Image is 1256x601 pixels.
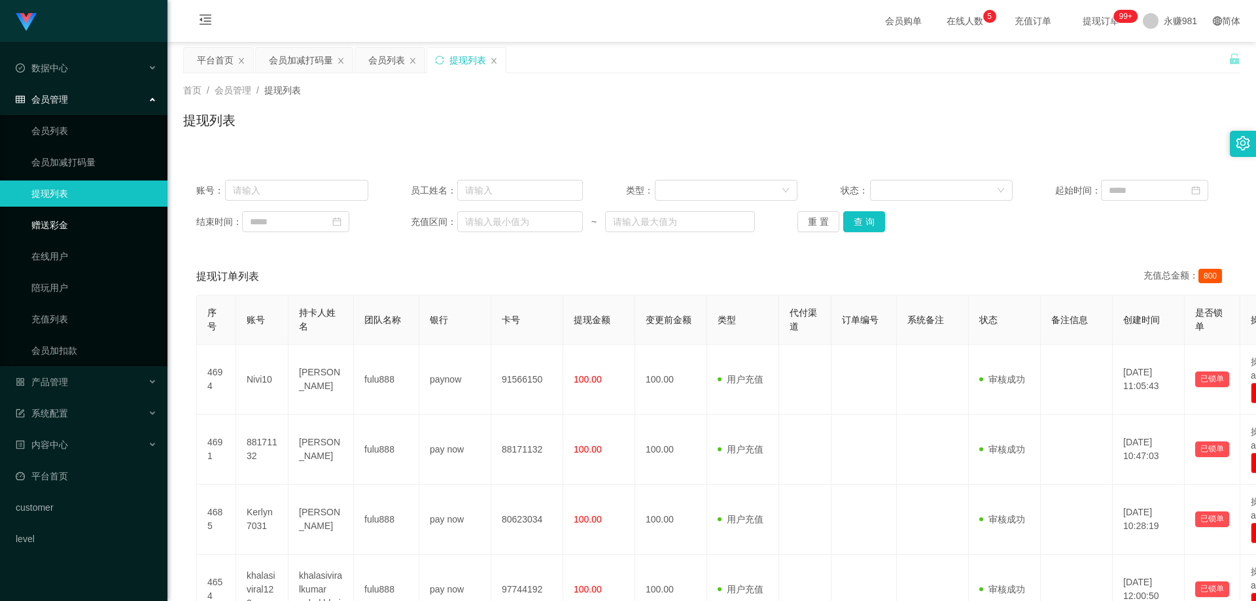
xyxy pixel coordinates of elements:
span: 会员管理 [16,94,68,105]
span: 系统配置 [16,408,68,419]
td: [PERSON_NAME] [288,415,354,485]
a: customer [16,494,157,521]
span: 充值订单 [1008,16,1058,26]
span: 提现订单 [1076,16,1126,26]
span: 审核成功 [979,514,1025,524]
span: / [256,85,259,95]
span: / [207,85,209,95]
h1: 提现列表 [183,111,235,130]
i: 图标: table [16,95,25,104]
span: 审核成功 [979,444,1025,455]
td: 100.00 [635,415,707,485]
span: 状态： [841,184,870,197]
span: 100.00 [574,584,602,594]
i: 图标: form [16,409,25,418]
a: 提现列表 [31,180,157,207]
span: 提现金额 [574,315,610,325]
td: 4685 [197,485,236,555]
i: 图标: down [997,186,1005,196]
td: Kerlyn7031 [236,485,288,555]
i: 图标: profile [16,440,25,449]
td: 80623034 [491,485,563,555]
span: 数据中心 [16,63,68,73]
span: 是否锁单 [1195,307,1223,332]
i: 图标: menu-fold [183,1,228,43]
td: [PERSON_NAME] [288,485,354,555]
i: 图标: sync [435,56,444,65]
span: 审核成功 [979,374,1025,385]
span: 序号 [207,307,217,332]
i: 图标: close [337,57,345,65]
button: 已锁单 [1195,511,1229,527]
span: 在线人数 [940,16,990,26]
p: 5 [987,10,992,23]
td: paynow [419,345,491,415]
span: 充值区间： [411,215,457,229]
span: 状态 [979,315,998,325]
span: 起始时间： [1055,184,1101,197]
i: 图标: check-circle-o [16,63,25,73]
i: 图标: calendar [332,217,341,226]
i: 图标: close [237,57,245,65]
span: 800 [1198,269,1222,283]
div: 提现列表 [449,48,486,73]
span: 审核成功 [979,584,1025,594]
td: pay now [419,415,491,485]
span: 类型 [718,315,736,325]
span: 团队名称 [364,315,401,325]
i: 图标: close [409,57,417,65]
i: 图标: appstore-o [16,377,25,386]
input: 请输入 [457,180,583,201]
span: 用户充值 [718,584,763,594]
span: 卡号 [502,315,520,325]
span: 银行 [430,315,448,325]
sup: 5 [983,10,996,23]
span: 产品管理 [16,377,68,387]
td: 100.00 [635,485,707,555]
span: 员工姓名： [411,184,457,197]
td: 88171132 [491,415,563,485]
span: 备注信息 [1051,315,1088,325]
i: 图标: unlock [1229,53,1240,65]
a: 充值列表 [31,306,157,332]
td: 100.00 [635,345,707,415]
td: Nivi10 [236,345,288,415]
a: 图标: dashboard平台首页 [16,463,157,489]
span: 内容中心 [16,439,68,450]
button: 已锁单 [1195,371,1229,387]
sup: 289 [1113,10,1137,23]
a: 会员列表 [31,118,157,144]
td: 4691 [197,415,236,485]
a: 赠送彩金 [31,212,157,238]
span: 结束时间： [196,215,242,229]
td: [DATE] 10:47:03 [1113,415,1185,485]
td: 4694 [197,345,236,415]
div: 充值总金额： [1143,269,1227,284]
td: 88171132 [236,415,288,485]
span: 代付渠道 [790,307,817,332]
td: 91566150 [491,345,563,415]
a: 在线用户 [31,243,157,269]
span: 会员管理 [215,85,251,95]
td: fulu888 [354,485,419,555]
span: 100.00 [574,444,602,455]
span: 创建时间 [1123,315,1160,325]
i: 图标: setting [1236,136,1250,150]
span: 首页 [183,85,201,95]
span: 提现订单列表 [196,269,259,284]
i: 图标: global [1213,16,1222,26]
a: level [16,526,157,552]
button: 查 询 [843,211,885,232]
span: 100.00 [574,374,602,385]
td: [DATE] 10:28:19 [1113,485,1185,555]
span: ~ [583,215,605,229]
span: 系统备注 [907,315,944,325]
div: 平台首页 [197,48,234,73]
a: 陪玩用户 [31,275,157,301]
button: 已锁单 [1195,441,1229,457]
div: 会员列表 [368,48,405,73]
button: 已锁单 [1195,581,1229,597]
td: pay now [419,485,491,555]
a: 会员加减打码量 [31,149,157,175]
td: fulu888 [354,415,419,485]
